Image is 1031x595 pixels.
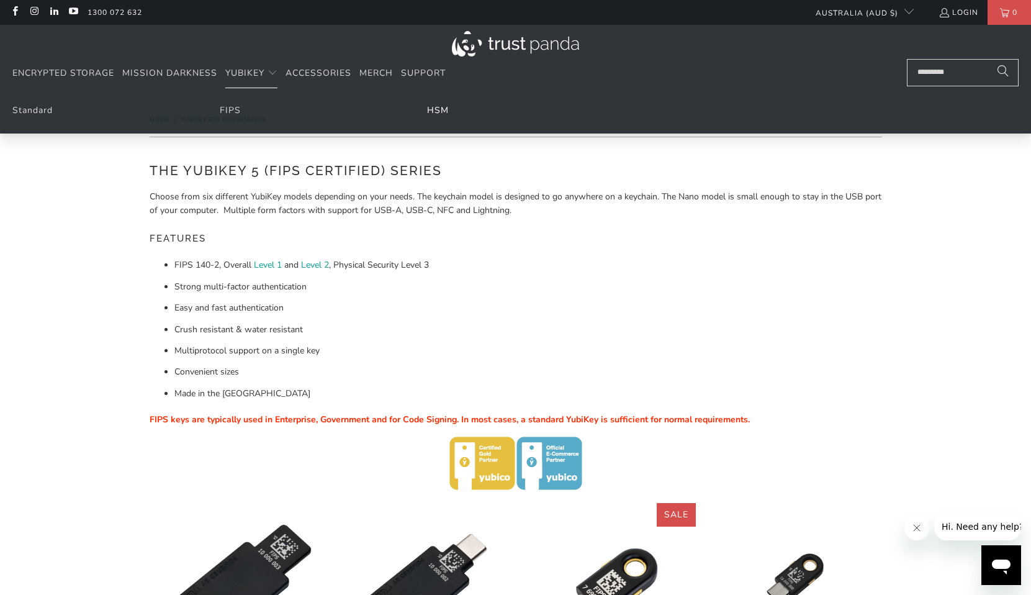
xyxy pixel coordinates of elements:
a: Login [939,6,978,19]
span: Mission Darkness [122,67,217,79]
a: Trust Panda Australia on LinkedIn [48,7,59,17]
li: Multiprotocol support on a single key [174,344,882,358]
a: Merch [359,59,393,88]
span: Accessories [286,67,351,79]
h2: The YubiKey 5 (FIPS Certified) Series [150,161,882,181]
button: Search [988,59,1019,86]
a: Support [401,59,446,88]
li: Easy and fast authentication [174,301,882,315]
a: Trust Panda Australia on Instagram [29,7,39,17]
a: Trust Panda Australia on YouTube [68,7,78,17]
iframe: Message from company [934,513,1021,540]
span: FIPS keys are typically used in Enterprise, Government and for Code Signing. In most cases, a sta... [150,414,750,425]
li: Convenient sizes [174,365,882,379]
a: Level 1 [254,259,282,271]
span: YubiKey [225,67,264,79]
span: Hi. Need any help? [7,9,89,19]
a: Encrypted Storage [12,59,114,88]
input: Search... [907,59,1019,86]
a: 1300 072 632 [88,6,142,19]
a: Mission Darkness [122,59,217,88]
a: Standard [12,104,53,116]
li: Made in the [GEOGRAPHIC_DATA] [174,387,882,401]
iframe: Button to launch messaging window [981,545,1021,585]
span: Support [401,67,446,79]
span: Sale [664,509,688,520]
img: Trust Panda Australia [452,31,579,57]
a: FIPS [220,104,241,116]
a: HSM [427,104,449,116]
a: Accessories [286,59,351,88]
p: Choose from six different YubiKey models depending on your needs. The keychain model is designed ... [150,190,882,218]
a: Trust Panda Australia on Facebook [9,7,20,17]
summary: YubiKey [225,59,277,88]
li: Crush resistant & water resistant [174,323,882,337]
li: FIPS 140-2, Overall and , Physical Security Level 3 [174,258,882,272]
iframe: Close message [904,516,929,540]
nav: Translation missing: en.navigation.header.main_nav [12,59,446,88]
h5: Features [150,227,882,250]
a: Level 2 [301,259,329,271]
span: Encrypted Storage [12,67,114,79]
li: Strong multi-factor authentication [174,280,882,294]
span: Merch [359,67,393,79]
